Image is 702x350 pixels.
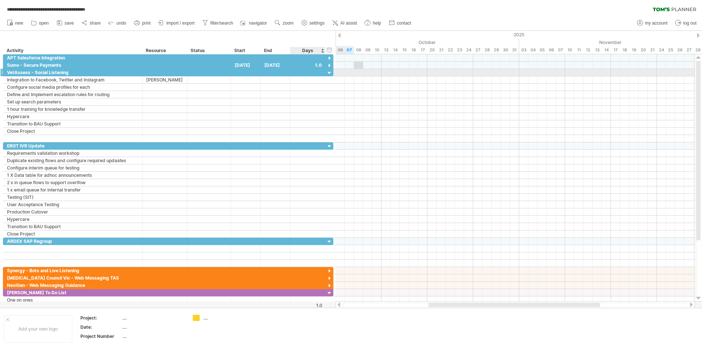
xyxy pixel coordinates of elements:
[5,18,25,28] a: new
[146,47,183,54] div: Resource
[7,98,138,105] div: Set up search parameters
[310,21,325,26] span: settings
[330,18,359,28] a: AI assist
[234,47,256,54] div: Start
[7,172,138,179] div: 1 X Data table for adhoc announcements
[7,69,138,76] div: VetAssess - Social Listening
[80,315,121,321] div: Project:
[7,223,138,230] div: Transition to BAU Support
[7,113,138,120] div: Hypercare
[210,21,233,26] span: filter/search
[283,21,293,26] span: zoom
[122,324,184,330] div: ....
[684,46,694,54] div: Thursday, 27 November 2025
[15,21,23,26] span: new
[7,282,138,289] div: NexiGen - Web Messaging Guidance
[391,46,400,54] div: Tuesday, 14 October 2025
[354,46,363,54] div: Wednesday, 8 October 2025
[602,46,611,54] div: Friday, 14 November 2025
[273,18,296,28] a: zoom
[7,91,138,98] div: Define and Implement escalation rules for routing
[427,46,437,54] div: Monday, 20 October 2025
[473,46,482,54] div: Monday, 27 October 2025
[39,21,49,26] span: open
[7,201,138,208] div: User Acceptance Testing
[657,46,666,54] div: Monday, 24 November 2025
[519,46,528,54] div: Monday, 3 November 2025
[122,333,184,339] div: ....
[7,230,138,237] div: Close Project
[300,18,327,28] a: settings
[556,46,565,54] div: Friday, 7 November 2025
[7,150,138,157] div: Requirements validation workshop
[629,46,638,54] div: Wednesday, 19 November 2025
[7,289,138,296] div: [PERSON_NAME] To Do List
[7,84,138,91] div: Configure social media profiles for each
[203,315,243,321] div: ....
[372,46,381,54] div: Friday, 10 October 2025
[166,21,195,26] span: import / export
[7,106,138,113] div: 1 hour training for knowledge transfer
[7,274,138,281] div: [MEDICAL_DATA] Council Vic - Web Messaging TAS
[146,76,183,83] div: [PERSON_NAME]
[7,296,138,303] div: One on ones
[397,21,411,26] span: contact
[264,47,286,54] div: End
[7,62,138,69] div: Sumo - Secure Payments
[200,18,235,28] a: filter/search
[336,46,345,54] div: Monday, 6 October 2025
[7,179,138,186] div: 2 x in queue flows to support overlfow
[7,216,138,223] div: Hypercare
[7,120,138,127] div: Transition to BAU Support
[80,18,103,28] a: share
[116,21,126,26] span: undo
[340,21,357,26] span: AI assist
[90,21,101,26] span: share
[7,54,138,61] div: APT Salesforce Integration
[645,21,667,26] span: my account
[80,324,121,330] div: Date:
[4,315,72,343] div: Add your own logo
[635,18,670,28] a: my account
[7,238,138,245] div: ARDEX SAP Regroup
[7,164,138,171] div: Configure interim queue for testing
[683,21,696,26] span: log out
[409,46,418,54] div: Thursday, 16 October 2025
[345,46,354,54] div: Tuesday, 7 October 2025
[455,46,464,54] div: Thursday, 23 October 2025
[7,194,138,201] div: Testing (SIT)
[583,46,593,54] div: Wednesday, 12 November 2025
[611,46,620,54] div: Monday, 17 November 2025
[363,18,383,28] a: help
[65,21,74,26] span: save
[7,186,138,193] div: 1 x email queue for internal transfer
[29,18,51,28] a: open
[239,18,269,28] a: navigator
[501,46,510,54] div: Thursday, 30 October 2025
[565,46,574,54] div: Monday, 10 November 2025
[80,333,121,339] div: Project Number
[673,18,699,28] a: log out
[7,157,138,164] div: Duplicate existing flows and configure required updaates
[574,46,583,54] div: Tuesday, 11 November 2025
[308,39,519,46] div: October 2025
[648,46,657,54] div: Friday, 21 November 2025
[492,46,501,54] div: Wednesday, 29 October 2025
[482,46,492,54] div: Tuesday, 28 October 2025
[666,46,675,54] div: Tuesday, 25 November 2025
[373,21,381,26] span: help
[400,46,409,54] div: Wednesday, 15 October 2025
[290,47,325,54] div: Days
[7,76,138,83] div: Integration to Facebook, Twitter and Instagram
[7,128,138,135] div: Close Project
[381,46,391,54] div: Monday, 13 October 2025
[446,46,455,54] div: Wednesday, 22 October 2025
[7,208,138,215] div: Production Cutover
[106,18,129,28] a: undo
[510,46,519,54] div: Friday, 31 October 2025
[538,46,547,54] div: Wednesday, 5 November 2025
[620,46,629,54] div: Tuesday, 18 November 2025
[156,18,197,28] a: import / export
[55,18,76,28] a: save
[464,46,473,54] div: Friday, 24 October 2025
